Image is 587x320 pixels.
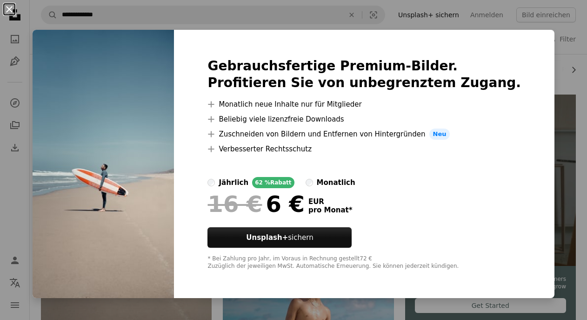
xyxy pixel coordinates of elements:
[207,192,304,216] div: 6 €
[207,58,521,91] h2: Gebrauchsfertige Premium-Bilder. Profitieren Sie von unbegrenztem Zugang.
[219,177,248,188] div: jährlich
[207,143,521,155] li: Verbesserter Rechtsschutz
[207,129,521,140] li: Zuschneiden von Bildern und Entfernen von Hintergründen
[207,192,262,216] span: 16 €
[306,179,313,186] input: monatlich
[252,177,294,188] div: 62 % Rabatt
[207,227,352,248] button: Unsplash+sichern
[33,30,174,298] img: premium_photo-1683578622275-42552d90b5a7
[246,233,288,242] strong: Unsplash+
[207,255,521,270] div: * Bei Zahlung pro Jahr, im Voraus in Rechnung gestellt 72 € Zuzüglich der jeweiligen MwSt. Automa...
[317,177,355,188] div: monatlich
[308,197,353,206] span: EUR
[207,179,215,186] input: jährlich62 %Rabatt
[429,129,450,140] span: Neu
[308,206,353,214] span: pro Monat *
[207,99,521,110] li: Monatlich neue Inhalte nur für Mitglieder
[207,114,521,125] li: Beliebig viele lizenzfreie Downloads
